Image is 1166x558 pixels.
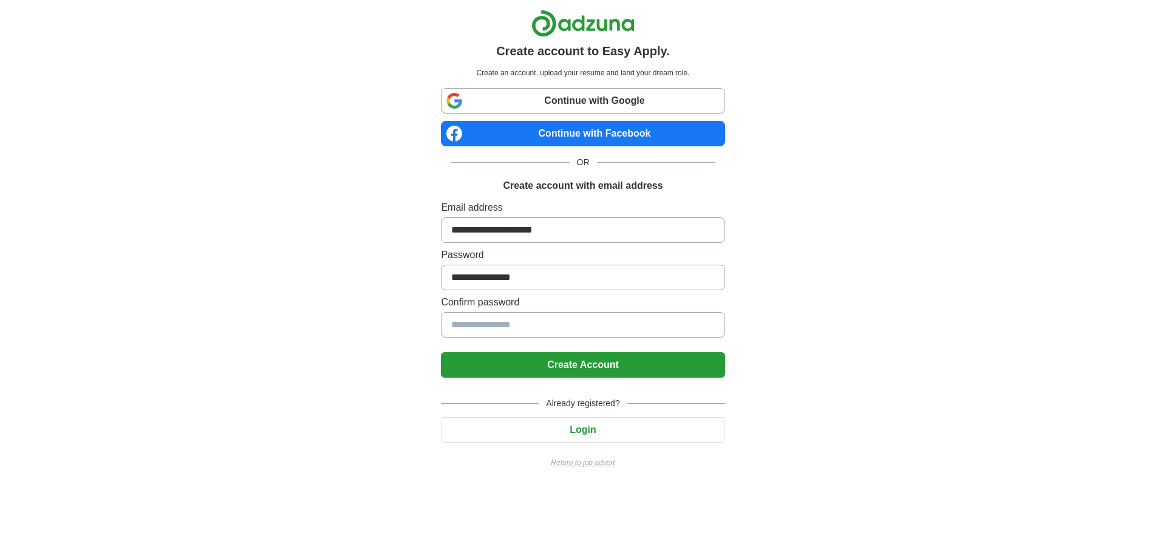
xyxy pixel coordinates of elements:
[443,67,722,78] p: Create an account, upload your resume and land your dream role.
[441,417,724,443] button: Login
[539,397,627,410] span: Already registered?
[441,121,724,146] a: Continue with Facebook
[441,200,724,215] label: Email address
[441,88,724,114] a: Continue with Google
[441,352,724,378] button: Create Account
[441,424,724,435] a: Login
[496,42,670,60] h1: Create account to Easy Apply.
[531,10,635,37] img: Adzuna logo
[441,295,724,310] label: Confirm password
[441,457,724,468] a: Return to job advert
[503,179,663,193] h1: Create account with email address
[570,156,597,169] span: OR
[441,248,724,262] label: Password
